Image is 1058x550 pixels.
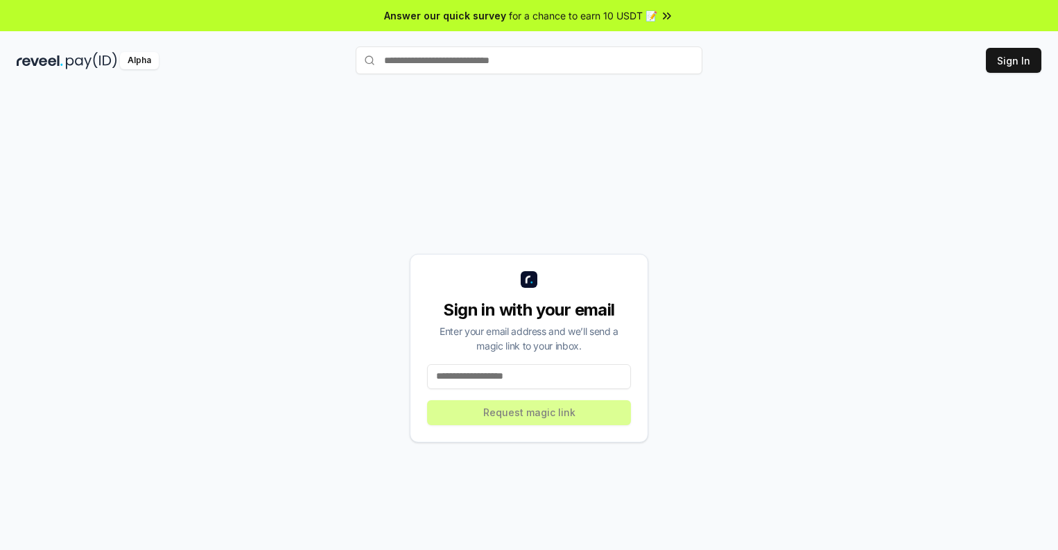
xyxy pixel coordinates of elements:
[521,271,537,288] img: logo_small
[384,8,506,23] span: Answer our quick survey
[17,52,63,69] img: reveel_dark
[120,52,159,69] div: Alpha
[509,8,657,23] span: for a chance to earn 10 USDT 📝
[986,48,1041,73] button: Sign In
[427,324,631,353] div: Enter your email address and we’ll send a magic link to your inbox.
[427,299,631,321] div: Sign in with your email
[66,52,117,69] img: pay_id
